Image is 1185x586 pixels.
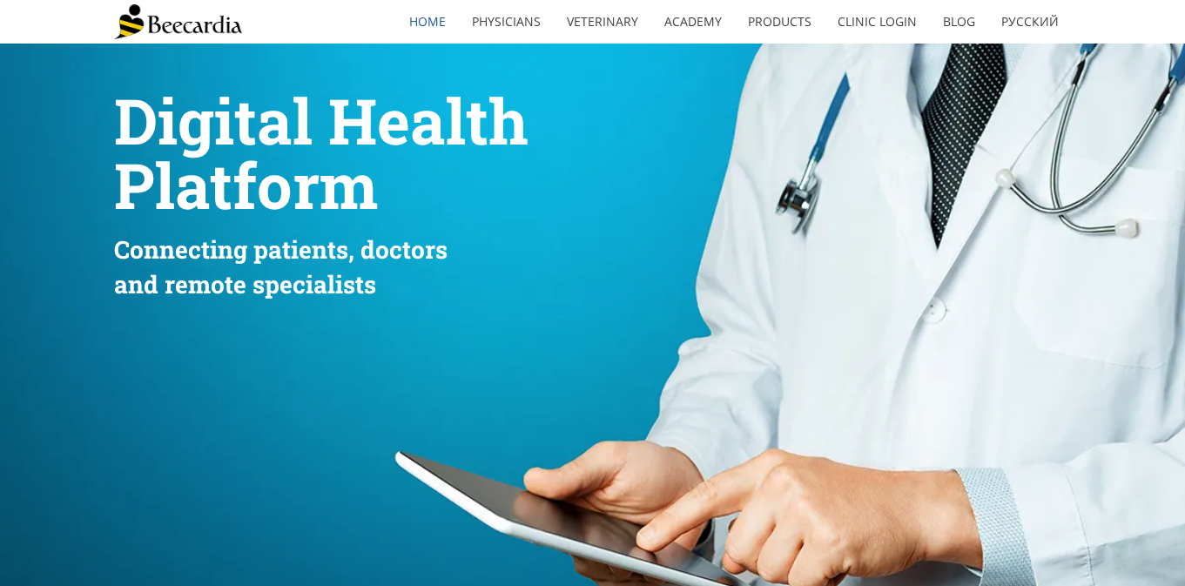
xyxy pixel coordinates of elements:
a: Русский [988,2,1072,42]
img: Beecardia [114,4,242,39]
a: Physicians [459,2,554,42]
span: and remote specialists [114,268,376,300]
a: Academy [651,2,735,42]
a: Clinic Login [825,2,930,42]
a: Blog [930,2,988,42]
a: Veterinary [554,2,651,42]
span: Digital Health [114,79,529,162]
a: home [396,2,459,42]
a: Products [735,2,825,42]
span: Platform [114,144,378,226]
span: Connecting patients, doctors [114,233,448,266]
